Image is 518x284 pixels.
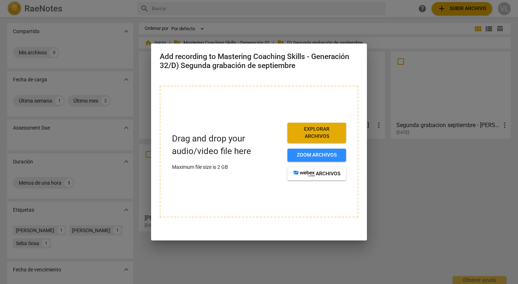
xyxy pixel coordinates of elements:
button: Explorar archivos [287,123,346,143]
button: archivos [287,167,346,180]
h2: Add recording to Mastering Coaching Skills - Generación 32/D) Segunda grabación de septiembre [160,52,358,70]
p: Maximum file size is 2 GB [172,163,282,171]
span: Explorar archivos [293,126,340,140]
span: Zoom archivos [293,152,340,159]
span: archivos [293,170,340,177]
p: Drag and drop your audio/video file here [172,132,282,158]
button: Zoom archivos [287,149,346,162]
